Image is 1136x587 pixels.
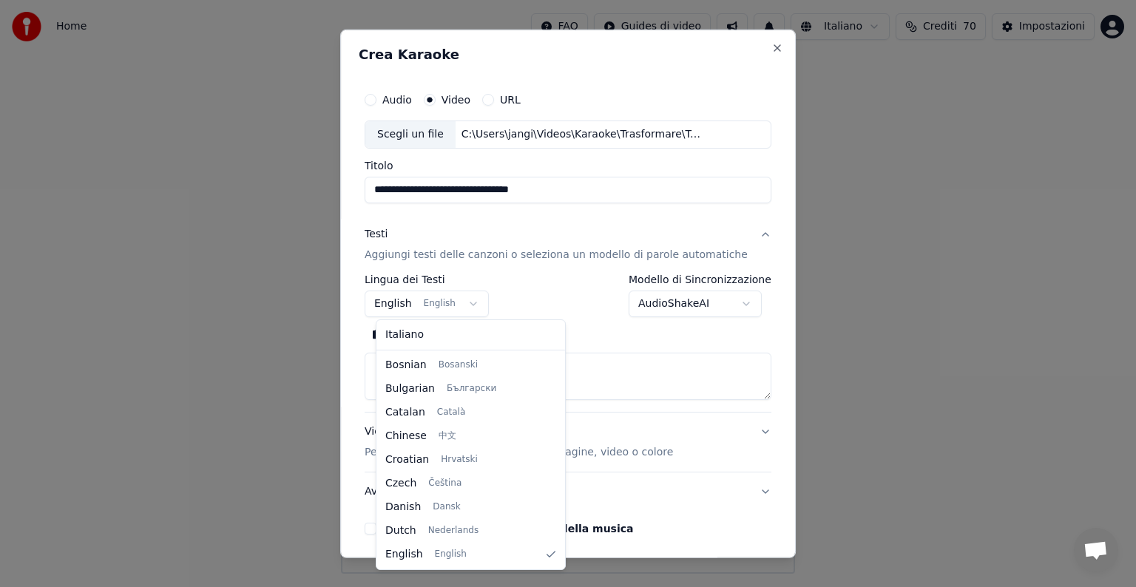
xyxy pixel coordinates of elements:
span: Catalan [385,405,425,420]
span: Hrvatski [441,454,478,466]
span: Bulgarian [385,381,435,396]
span: Italiano [385,328,424,342]
span: English [385,547,423,562]
span: Chinese [385,429,427,444]
span: Bosanski [439,359,478,371]
span: Dutch [385,523,416,538]
span: Български [447,383,496,395]
span: English [435,549,467,560]
span: Nederlands [428,525,479,537]
span: Bosnian [385,358,427,373]
span: Čeština [428,478,461,489]
span: Czech [385,476,416,491]
span: 中文 [439,430,456,442]
span: Croatian [385,452,429,467]
span: Català [437,407,465,418]
span: Dansk [433,501,460,513]
span: Danish [385,500,421,515]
